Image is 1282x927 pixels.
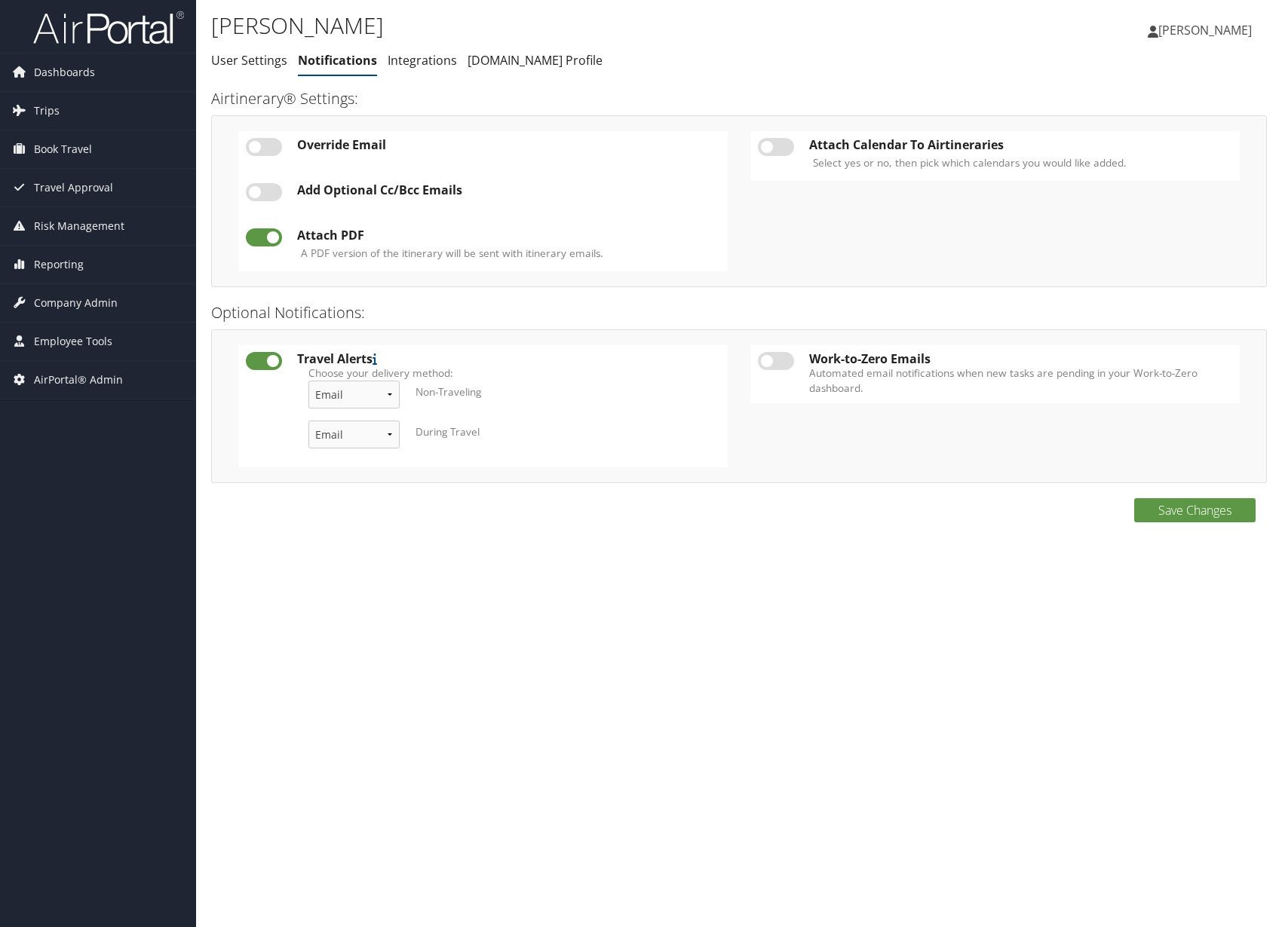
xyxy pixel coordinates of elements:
[298,52,377,69] a: Notifications
[34,284,118,322] span: Company Admin
[813,155,1127,170] label: Select yes or no, then pick which calendars you would like added.
[34,246,84,283] span: Reporting
[34,207,124,245] span: Risk Management
[34,92,60,130] span: Trips
[1158,22,1252,38] span: [PERSON_NAME]
[211,302,1267,323] h3: Optional Notifications:
[297,352,720,366] div: Travel Alerts
[33,10,184,45] img: airportal-logo.png
[297,228,720,242] div: Attach PDF
[211,52,287,69] a: User Settings
[297,138,720,151] div: Override Email
[301,246,603,261] label: A PDF version of the itinerary will be sent with itinerary emails.
[468,52,603,69] a: [DOMAIN_NAME] Profile
[809,366,1232,396] label: Automated email notifications when new tasks are pending in your Work-to-Zero dashboard.
[34,361,123,399] span: AirPortal® Admin
[809,352,1232,366] div: Work-to-Zero Emails
[416,384,481,399] label: Non-Traveling
[1134,498,1256,522] button: Save Changes
[388,52,457,69] a: Integrations
[34,130,92,168] span: Book Travel
[809,138,1232,151] div: Attach Calendar To Airtineraries
[34,54,95,91] span: Dashboards
[416,424,480,439] label: During Travel
[34,323,112,360] span: Employee Tools
[308,366,709,381] label: Choose your delivery method:
[211,88,1267,109] h3: Airtinerary® Settings:
[211,10,915,41] h1: [PERSON_NAME]
[1148,8,1267,53] a: [PERSON_NAME]
[34,169,113,207] span: Travel Approval
[297,183,720,197] div: Add Optional Cc/Bcc Emails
